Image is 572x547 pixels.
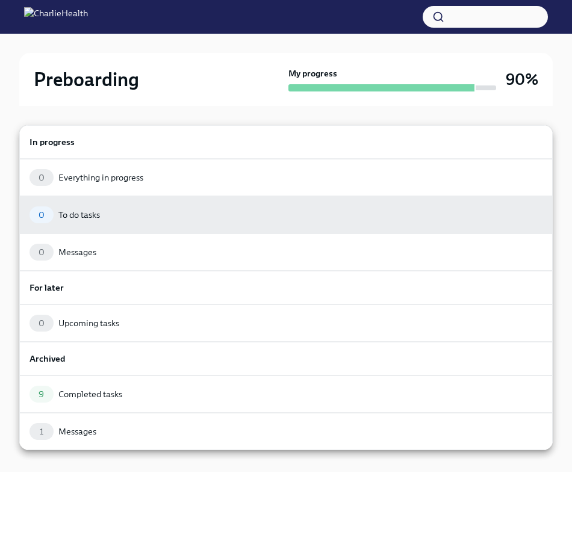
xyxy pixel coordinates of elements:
[58,388,122,400] div: Completed tasks
[58,209,100,221] div: To do tasks
[19,342,553,375] a: Archived
[58,317,119,329] div: Upcoming tasks
[31,211,52,220] span: 0
[30,352,542,365] h6: Archived
[31,319,52,328] span: 0
[19,233,553,271] a: 0Messages
[19,125,553,159] a: In progress
[19,413,553,450] a: 1Messages
[19,196,553,233] a: 0To do tasks
[19,375,553,413] a: 9Completed tasks
[19,159,553,196] a: 0Everything in progress
[19,304,553,342] a: 0Upcoming tasks
[58,172,143,184] div: Everything in progress
[19,271,553,304] a: For later
[31,173,52,182] span: 0
[30,135,542,149] h6: In progress
[30,281,542,294] h6: For later
[58,425,96,437] div: Messages
[31,390,51,399] span: 9
[58,246,96,258] div: Messages
[31,248,52,257] span: 0
[33,427,51,436] span: 1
